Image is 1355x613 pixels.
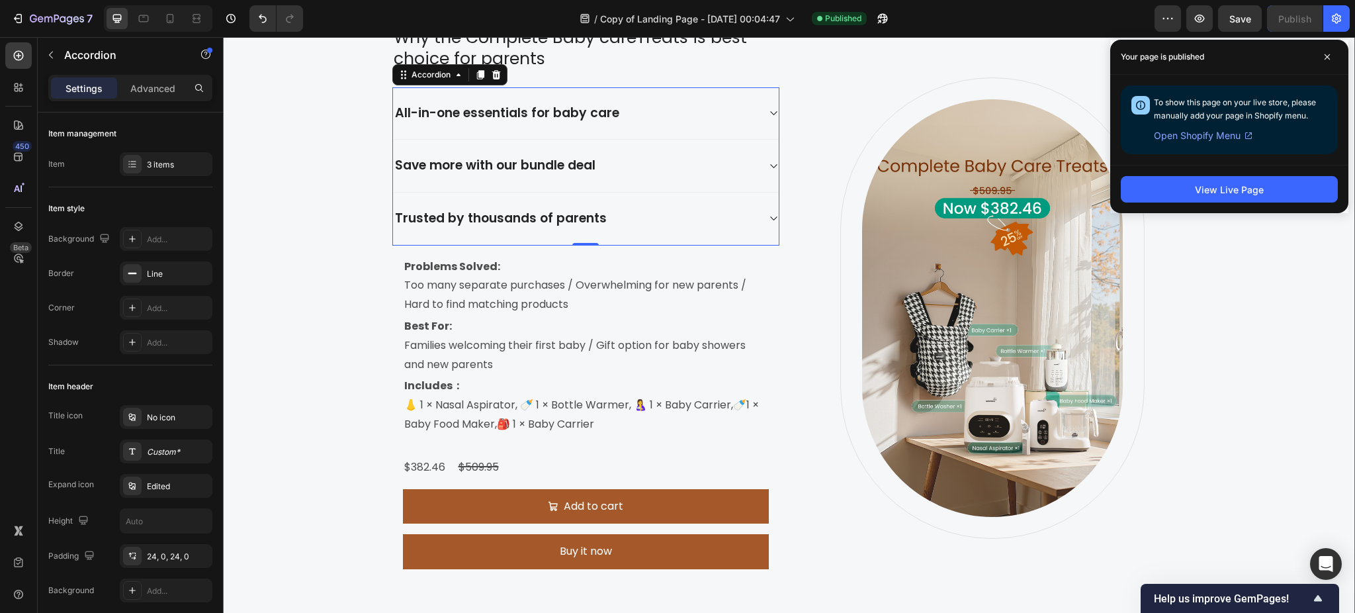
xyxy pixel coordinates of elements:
[1195,183,1264,197] div: View Live Page
[1278,12,1311,26] div: Publish
[1121,50,1204,64] p: Your page is published
[48,547,97,565] div: Padding
[1310,548,1342,580] div: Open Intercom Messenger
[1229,13,1251,24] span: Save
[181,222,277,237] strong: Problems Solved:
[594,12,597,26] span: /
[5,5,99,32] button: 7
[48,585,94,596] div: Background
[1154,590,1326,606] button: Show survey - Help us improve GemPages!
[87,11,93,26] p: 7
[48,410,83,422] div: Title icon
[147,585,209,597] div: Add...
[180,497,546,532] button: Buy it now
[147,551,209,563] div: 24, 0, 24, 0
[10,242,32,253] div: Beta
[66,81,103,95] p: Settings
[147,412,209,424] div: No icon
[147,481,209,493] div: Edited
[1121,176,1338,203] button: View Live Page
[147,303,209,314] div: Add...
[337,505,389,524] div: Buy it now
[186,32,230,44] div: Accordion
[48,203,85,214] div: Item style
[181,281,229,297] strong: Best For:
[48,230,112,248] div: Background
[181,239,545,277] p: Too many separate purchases / Overwhelming for new parents / Hard to find matching products
[130,81,175,95] p: Advanced
[181,341,240,356] strong: Includes：
[48,512,91,530] div: Height
[48,381,93,393] div: Item header
[120,509,212,533] input: Auto
[180,452,546,487] button: Add to cart
[234,420,277,442] div: $509.95
[1267,5,1323,32] button: Publish
[639,62,900,479] img: Alt Image
[341,460,400,479] div: Add to cart
[172,68,396,85] p: All-in-one essentials for baby care
[147,159,209,171] div: 3 items
[172,120,372,137] p: Save more with our bundle deal
[147,268,209,280] div: Line
[825,13,861,24] span: Published
[48,267,74,279] div: Border
[48,479,94,491] div: Expand icon
[48,128,116,140] div: Item management
[147,446,209,458] div: Custom*
[181,340,545,397] p: 👃 1 × Nasal Aspirator, 🍼 1 × Bottle Warmer, 🤱 1 × Baby Carrier,🍼1 × Baby Food Maker,🎒 1 × Baby Ca...
[147,337,209,349] div: Add...
[1154,97,1316,120] span: To show this page on your live store, please manually add your page in Shopify menu.
[13,141,32,152] div: 450
[1154,592,1310,605] span: Help us improve GemPages!
[147,234,209,246] div: Add...
[249,5,303,32] div: Undo/Redo
[180,420,224,442] div: $382.46
[172,173,384,190] p: Trusted by thousands of parents
[600,12,780,26] span: Copy of Landing Page - [DATE] 00:04:47
[223,37,1355,613] iframe: Design area
[48,336,79,348] div: Shadow
[48,302,75,314] div: Corner
[48,158,65,170] div: Item
[1218,5,1262,32] button: Save
[181,299,545,338] p: Families welcoming their first baby / Gift option for baby showers and new parents
[1154,128,1241,144] span: Open Shopify Menu
[64,47,177,63] p: Accordion
[48,446,65,457] div: Title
